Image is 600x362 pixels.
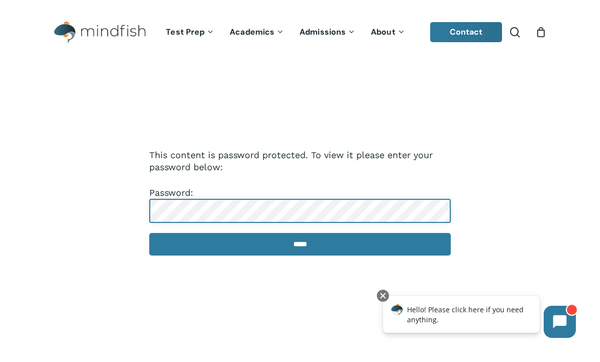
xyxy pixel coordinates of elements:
header: Main Menu [40,14,560,51]
a: Contact [430,22,503,42]
span: Contact [450,27,483,37]
a: About [363,28,413,37]
p: This content is password protected. To view it please enter your password below: [149,149,451,187]
a: Test Prep [158,28,222,37]
a: Admissions [292,28,363,37]
span: About [371,27,395,37]
a: Cart [535,27,546,38]
span: Academics [230,27,274,37]
nav: Main Menu [158,14,413,51]
iframe: Chatbot [372,288,586,348]
a: Academics [222,28,292,37]
span: Test Prep [166,27,205,37]
input: Password: [149,199,451,223]
label: Password: [149,187,451,215]
span: Admissions [299,27,346,37]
